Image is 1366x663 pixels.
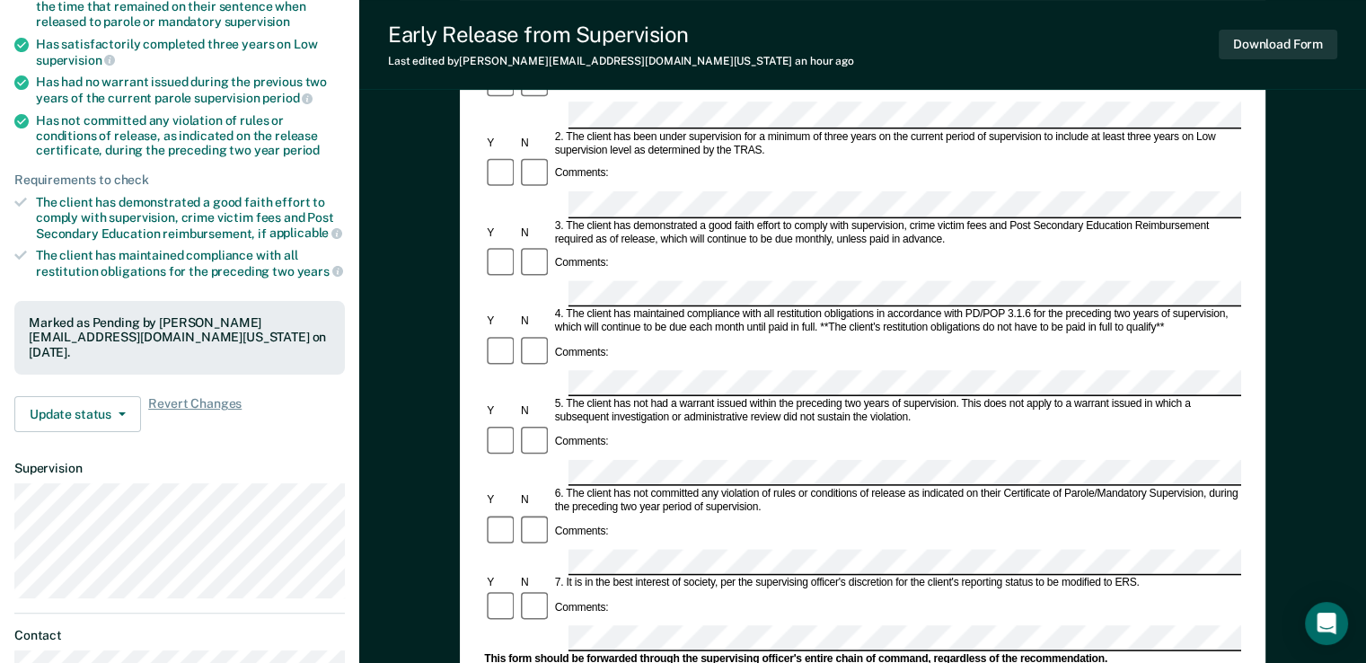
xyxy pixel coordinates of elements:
[552,601,612,614] div: Comments:
[518,137,552,150] div: N
[552,488,1241,515] div: 6. The client has not committed any violation of rules or conditions of release as indicated on t...
[283,143,320,157] span: period
[148,396,242,432] span: Revert Changes
[14,396,141,432] button: Update status
[388,22,854,48] div: Early Release from Supervision
[484,315,518,329] div: Y
[484,577,518,590] div: Y
[36,113,345,158] div: Has not committed any violation of rules or conditions of release, as indicated on the release ce...
[552,577,1241,590] div: 7. It is in the best interest of society, per the supervising officer's discretion for the client...
[552,398,1241,425] div: 5. The client has not had a warrant issued within the preceding two years of supervision. This do...
[484,137,518,150] div: Y
[552,168,612,181] div: Comments:
[14,172,345,188] div: Requirements to check
[552,130,1241,157] div: 2. The client has been under supervision for a minimum of three years on the current period of su...
[36,195,345,241] div: The client has demonstrated a good faith effort to comply with supervision, crime victim fees and...
[552,436,612,449] div: Comments:
[552,526,612,539] div: Comments:
[518,315,552,329] div: N
[36,75,345,105] div: Has had no warrant issued during the previous two years of the current parole supervision
[29,315,330,360] div: Marked as Pending by [PERSON_NAME][EMAIL_ADDRESS][DOMAIN_NAME][US_STATE] on [DATE].
[518,494,552,508] div: N
[297,264,343,278] span: years
[14,461,345,476] dt: Supervision
[484,226,518,240] div: Y
[484,405,518,419] div: Y
[552,219,1241,246] div: 3. The client has demonstrated a good faith effort to comply with supervision, crime victim fees ...
[1219,30,1337,59] button: Download Form
[14,628,345,643] dt: Contact
[795,55,854,67] span: an hour ago
[36,37,345,67] div: Has satisfactorily completed three years on Low
[552,257,612,270] div: Comments:
[552,347,612,360] div: Comments:
[518,577,552,590] div: N
[269,225,342,240] span: applicable
[518,226,552,240] div: N
[36,248,345,278] div: The client has maintained compliance with all restitution obligations for the preceding two
[484,494,518,508] div: Y
[36,53,115,67] span: supervision
[552,309,1241,336] div: 4. The client has maintained compliance with all restitution obligations in accordance with PD/PO...
[225,14,290,29] span: supervision
[518,405,552,419] div: N
[262,91,313,105] span: period
[388,55,854,67] div: Last edited by [PERSON_NAME][EMAIL_ADDRESS][DOMAIN_NAME][US_STATE]
[1305,602,1348,645] div: Open Intercom Messenger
